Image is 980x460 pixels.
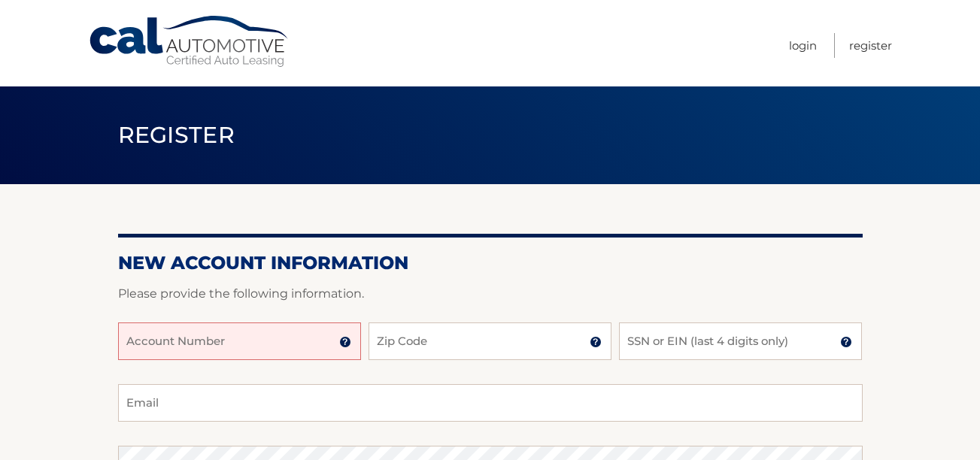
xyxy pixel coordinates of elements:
input: SSN or EIN (last 4 digits only) [619,322,862,360]
a: Login [789,33,817,58]
a: Register [849,33,892,58]
img: tooltip.svg [590,336,602,348]
input: Email [118,384,863,422]
input: Account Number [118,322,361,360]
h2: New Account Information [118,252,863,274]
a: Cal Automotive [88,15,291,68]
span: Register [118,121,235,149]
p: Please provide the following information. [118,283,863,304]
input: Zip Code [369,322,611,360]
img: tooltip.svg [840,336,852,348]
img: tooltip.svg [339,336,351,348]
